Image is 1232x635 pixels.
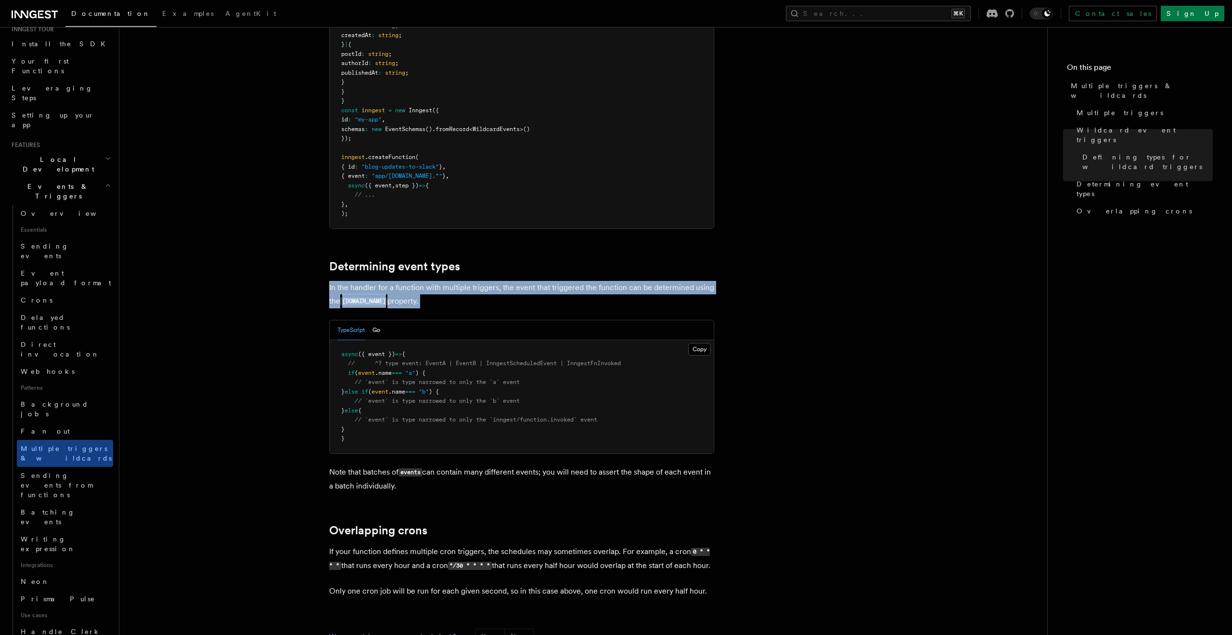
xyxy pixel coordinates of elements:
span: = [388,107,392,114]
span: createdAt [341,32,372,39]
code: events [398,468,422,476]
span: Determining event types [1077,179,1213,198]
a: Install the SDK [8,35,113,53]
span: // `event` is type narrowed to only the `inngest/function.invoked` event [355,416,597,423]
span: { [425,182,429,189]
span: : [378,69,382,76]
span: Defining types for wildcard triggers [1082,152,1213,172]
span: === [405,388,415,395]
span: Install the SDK [12,40,111,48]
span: => [419,182,425,189]
a: Background jobs [17,396,113,423]
a: Prisma Pulse [17,590,113,608]
span: Delayed functions [21,314,70,331]
span: }); [341,135,351,142]
span: : [361,51,365,57]
span: ( [415,154,419,160]
span: } [341,388,345,395]
p: Only one cron job will be run for each given second, so in this case above, one cron would run ev... [329,584,714,598]
span: } [341,79,345,85]
span: Documentation [71,10,151,17]
a: Writing expression [17,530,113,557]
span: const [341,107,358,114]
span: step }) [395,182,419,189]
span: ; [395,60,398,66]
a: Neon [17,573,113,590]
button: Copy [688,343,711,356]
span: Crons [21,296,52,304]
a: Contact sales [1069,6,1157,21]
a: Examples [156,3,219,26]
span: Batching events [21,508,75,526]
span: { [348,41,351,48]
span: : [365,172,368,179]
span: , [446,172,449,179]
h4: On this page [1067,62,1213,77]
span: { [402,351,405,357]
button: Events & Triggers [8,178,113,205]
span: | [345,41,348,48]
a: Webhooks [17,363,113,380]
span: "my-app" [355,116,382,123]
span: .fromRecord [432,126,469,132]
a: Fan out [17,423,113,440]
span: // ... [355,191,375,198]
span: WildcardEvents [473,126,520,132]
span: } [341,97,345,104]
span: Neon [21,578,50,585]
span: else [345,388,358,395]
span: Overview [21,210,120,217]
span: schemas [341,126,365,132]
span: } [341,426,345,433]
span: , [442,163,446,170]
span: { [358,407,361,414]
a: Wildcard event triggers [1073,121,1213,148]
span: => [395,351,402,357]
a: Batching events [17,503,113,530]
span: } [341,407,345,414]
span: Essentials [17,222,113,238]
span: async [341,351,358,357]
span: // `event` is type narrowed to only the `b` event [355,397,520,404]
span: "b" [419,388,429,395]
span: Inngest tour [8,26,54,33]
span: } [341,41,345,48]
span: Sending events [21,242,69,260]
span: id [341,116,348,123]
a: Crons [17,291,113,309]
span: Event payload format [21,269,111,287]
a: Defining types for wildcard triggers [1078,148,1213,175]
kbd: ⌘K [951,9,965,18]
span: ); [341,210,348,217]
span: Direct invocation [21,341,100,358]
p: In the handler for a function with multiple triggers, the event that triggered the function can b... [329,281,714,308]
button: Toggle dark mode [1030,8,1053,19]
span: Local Development [8,155,105,174]
a: Determining event types [329,260,460,273]
span: ) { [429,388,439,395]
span: Features [8,141,40,149]
span: Sending events from functions [21,472,92,499]
p: Note that batches of can contain many different events; you will need to assert the shape of each... [329,465,714,493]
span: Your first Functions [12,57,69,75]
span: new [372,126,382,132]
span: new [395,107,405,114]
span: inngest [361,107,385,114]
span: event [372,388,388,395]
span: "a" [405,370,415,376]
span: Background jobs [21,400,89,418]
span: : [372,32,375,39]
span: Setting up your app [12,111,94,129]
span: Use cases [17,608,113,623]
span: authorId [341,60,368,66]
a: Documentation [65,3,156,27]
p: If your function defines multiple cron triggers, the schedules may sometimes overlap. For example... [329,545,714,573]
button: TypeScript [337,320,365,340]
span: Fan out [21,427,70,435]
span: Writing expression [21,535,76,553]
span: : [368,60,372,66]
span: Multiple triggers & wildcards [1071,81,1213,100]
span: : [365,126,368,132]
a: Overlapping crons [329,524,427,537]
span: () [425,126,432,132]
